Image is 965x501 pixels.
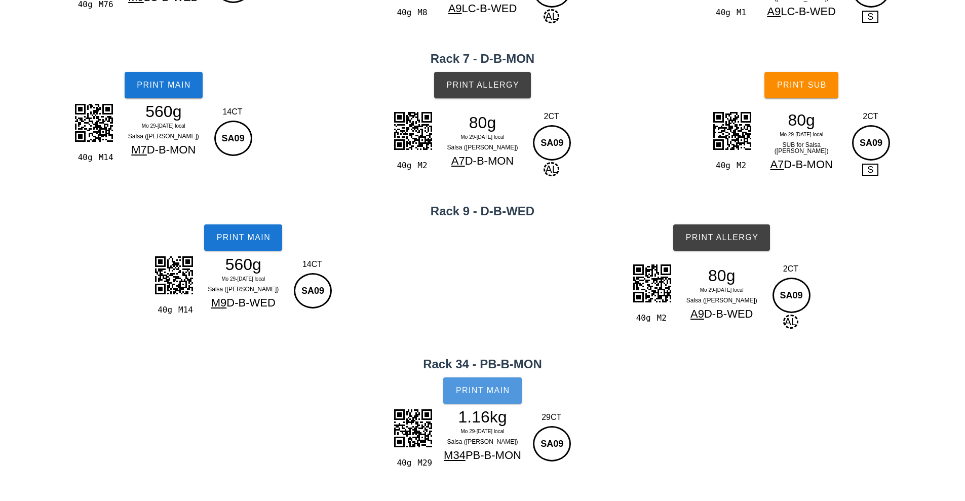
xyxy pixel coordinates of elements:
[781,5,836,18] span: LC-B-WED
[530,411,572,423] div: 29CT
[850,110,892,123] div: 2CT
[704,307,753,320] span: D-B-WED
[444,449,466,461] span: M34
[148,250,199,300] img: gaomZzFFL82+wkq5zHHemySKdEijEZ3ZP7kjWtCiEHOtIm7TBRFNnHIVzFYVkNUQOJQl4RsxWikkDaTCeDiQURlZJapFoiwSq...
[448,2,462,15] span: A9
[462,2,517,15] span: LC-B-WED
[533,125,571,161] div: SA09
[544,9,559,23] span: AL
[199,284,287,294] div: Salsa ([PERSON_NAME])
[221,276,265,282] span: Mo 29-[DATE] local
[732,6,753,19] div: M1
[632,312,652,325] div: 40g
[757,140,845,156] div: SUB for Salsa ([PERSON_NAME])
[393,456,413,470] div: 40g
[712,6,732,19] div: 40g
[530,110,572,123] div: 2CT
[767,5,781,18] span: A9
[439,409,527,425] div: 1.16kg
[291,258,333,271] div: 14CT
[712,159,732,172] div: 40g
[174,303,195,317] div: M14
[6,355,959,373] h2: Rack 34 - PB-B-MON
[544,162,559,176] span: AL
[199,257,287,272] div: 560g
[533,426,571,461] div: SA09
[413,6,434,19] div: M8
[757,112,845,128] div: 80g
[211,296,227,309] span: M9
[700,287,744,293] span: Mo 29-[DATE] local
[678,268,766,283] div: 80g
[393,159,413,172] div: 40g
[294,273,332,309] div: SA09
[461,429,505,434] span: Mo 29-[DATE] local
[446,81,519,90] span: Print Allergy
[451,155,465,167] span: A7
[147,143,196,156] span: D-B-MON
[862,164,878,176] span: S
[434,72,531,98] button: Print Allergy
[443,377,521,404] button: Print Main
[690,307,704,320] span: A9
[131,143,147,156] span: M7
[388,403,438,453] img: kllaNCSEGIRN7i2pBxGrUPMudp3MPIY1TVYj6oiSHEBKFYJG1NnV86v9AshgShag9hDT+6SuSLZYVQlQEXuOjEPF3Lqqbt0qR...
[142,123,185,129] span: Mo 29-[DATE] local
[125,72,203,98] button: Print Main
[461,134,505,140] span: Mo 29-[DATE] local
[413,159,434,172] div: M2
[212,106,254,118] div: 14CT
[862,11,878,23] span: S
[204,224,282,251] button: Print Main
[439,115,527,130] div: 80g
[6,50,959,68] h2: Rack 7 - D-B-MON
[413,456,434,470] div: M29
[773,278,810,313] div: SA09
[783,315,798,329] span: AL
[678,295,766,305] div: Salsa ([PERSON_NAME])
[153,303,174,317] div: 40g
[388,105,438,156] img: h8dz47P70DAAAAAElFTkSuQmCC
[6,202,959,220] h2: Rack 9 - D-B-WED
[214,121,252,156] div: SA09
[852,125,890,161] div: SA09
[465,155,514,167] span: D-B-MON
[455,386,510,395] span: Print Main
[136,81,191,90] span: Print Main
[68,97,119,148] img: 0+iZge1CVgCQjw+Y9YUCJA13cZmBciYtGsLB8iabmOzAmRM2rWFA2RNt7FZATIm7drCAbKm29isABmTdm3hAFnTbWxWgIxJu7...
[439,142,527,152] div: Salsa ([PERSON_NAME])
[707,105,757,156] img: TtT5lhVCflKq2uGlmzrJWiLt6R6i9oEoBHzJgdza1TGk7KilVb07lf3qlUpWZTNDSJHZ0z0khBS6urKHqKWAJMXEhU7d58uWL...
[120,131,208,141] div: Salsa ([PERSON_NAME])
[770,263,812,275] div: 2CT
[226,296,276,309] span: D-B-WED
[73,151,94,164] div: 40g
[732,159,753,172] div: M2
[95,151,115,164] div: M14
[120,104,208,119] div: 560g
[685,233,758,242] span: Print Allergy
[777,81,827,90] span: Print Sub
[784,158,833,171] span: D-B-MON
[439,437,527,447] div: Salsa ([PERSON_NAME])
[216,233,271,242] span: Print Main
[764,72,838,98] button: Print Sub
[393,6,413,19] div: 40g
[466,449,521,461] span: PB-B-MON
[770,158,784,171] span: A7
[627,258,677,309] img: 6jfU+8OiEE2qywgIWQyxeQIYTk0mUNqRXS5NMbQ2ufRD+J+MqQu0wqq5JlgSdtZgiRqFrAiHkbnaSGkKglmUOCiOxFcJiaQ4j...
[673,224,770,251] button: Print Allergy
[653,312,674,325] div: M2
[780,132,823,137] span: Mo 29-[DATE] local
